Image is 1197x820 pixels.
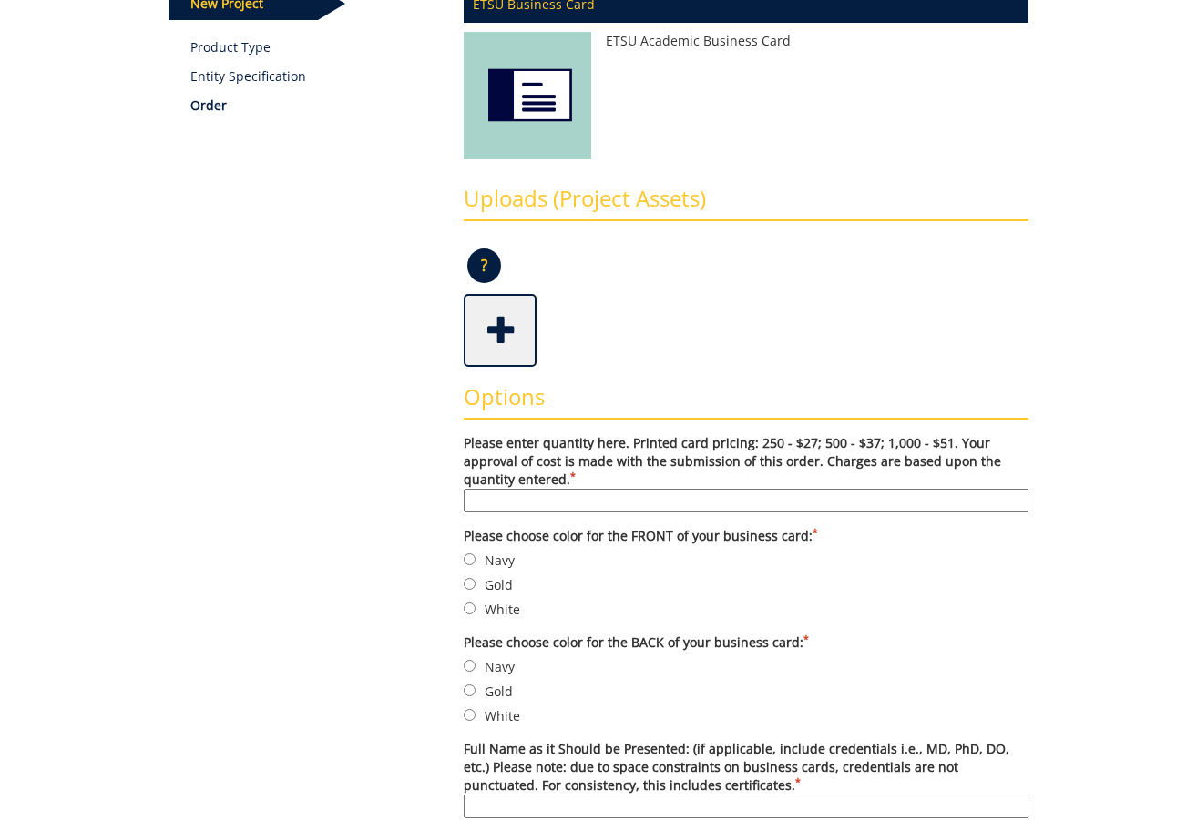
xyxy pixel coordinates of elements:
input: Full Name as it Should be Presented: (if applicable, include credentials i.e., MD, PhD, DO, etc.)... [464,795,1028,818]
input: Please enter quantity here. Printed card pricing: 250 - $27; 500 - $37; 1,000 - $51. Your approva... [464,489,1028,512]
label: Navy [464,656,1028,676]
input: White [464,602,476,614]
input: Gold [464,578,476,590]
label: Please enter quantity here. Printed card pricing: 250 - $27; 500 - $37; 1,000 - $51. Your approva... [464,434,1028,512]
img: ETSU Academic Business Card [464,32,591,168]
label: White [464,705,1028,725]
label: White [464,599,1028,619]
label: Gold [464,681,1028,701]
input: Navy [464,553,476,565]
label: Navy [464,550,1028,570]
p: ETSU Academic Business Card [464,32,1028,50]
label: Please choose color for the FRONT of your business card: [464,527,1028,545]
p: ? [467,248,501,283]
a: Product Type [190,38,437,56]
label: Gold [464,574,1028,594]
label: Full Name as it Should be Presented: (if applicable, include credentials i.e., MD, PhD, DO, etc.)... [464,740,1028,818]
h3: Uploads (Project Assets) [464,187,1028,221]
input: Gold [464,684,476,696]
h3: Options [464,385,1028,420]
input: White [464,709,476,721]
p: Order [190,96,437,115]
label: Please choose color for the BACK of your business card: [464,633,1028,652]
p: Entity Specification [190,67,437,86]
input: Navy [464,660,476,672]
